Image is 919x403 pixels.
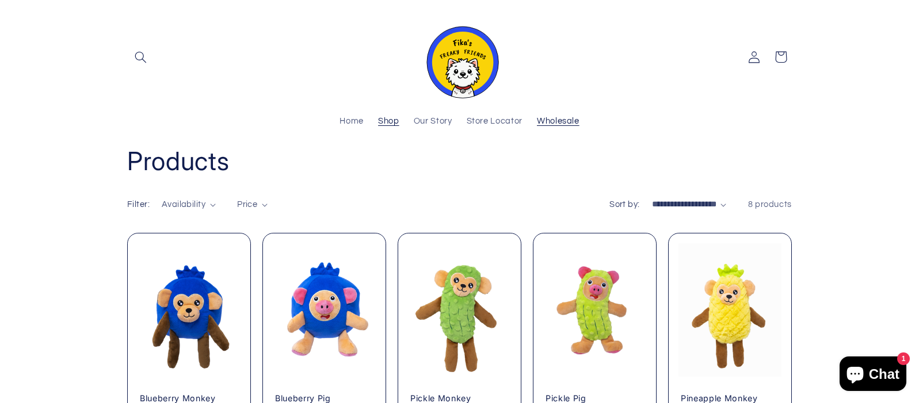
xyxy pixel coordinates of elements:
[467,116,523,127] span: Store Locator
[162,198,216,211] summary: Availability (0 selected)
[162,200,205,209] span: Availability
[406,109,459,135] a: Our Story
[537,116,579,127] span: Wholesale
[333,109,371,135] a: Home
[414,116,452,127] span: Our Story
[748,200,792,209] span: 8 products
[420,16,500,98] img: Fika's Freaky Friends
[127,44,154,70] summary: Search
[609,200,639,209] label: Sort by:
[127,198,150,211] h2: Filter:
[836,356,910,394] inbox-online-store-chat: Shopify online store chat
[127,145,792,178] h1: Products
[340,116,364,127] span: Home
[237,198,268,211] summary: Price
[415,11,505,103] a: Fika's Freaky Friends
[459,109,529,135] a: Store Locator
[529,109,586,135] a: Wholesale
[378,116,399,127] span: Shop
[371,109,406,135] a: Shop
[237,200,257,209] span: Price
